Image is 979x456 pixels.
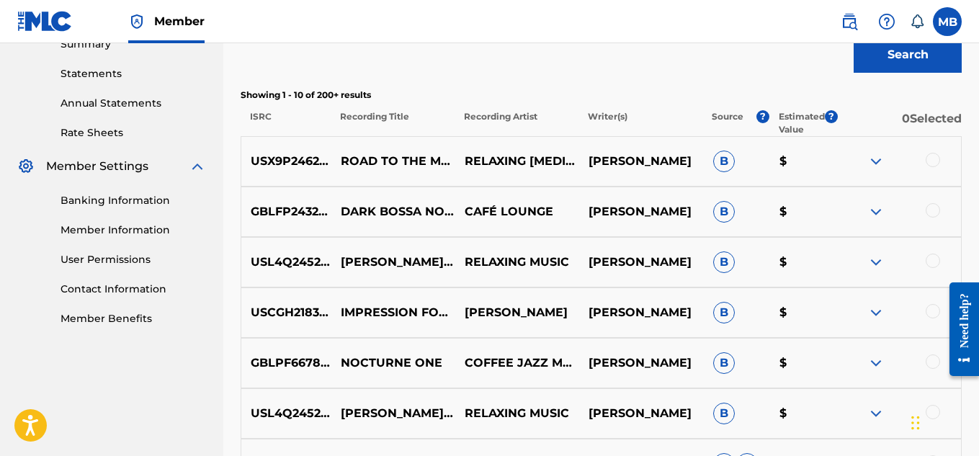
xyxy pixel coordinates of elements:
[779,110,825,136] p: Estimated Value
[46,158,148,175] span: Member Settings
[712,110,743,136] p: Source
[61,282,206,297] a: Contact Information
[331,354,455,372] p: NOCTURNE ONE
[770,203,837,220] p: $
[61,66,206,81] a: Statements
[835,7,864,36] a: Public Search
[933,7,962,36] div: User Menu
[867,153,885,170] img: expand
[61,311,206,326] a: Member Benefits
[241,354,331,372] p: GBLPF6678206
[61,193,206,208] a: Banking Information
[61,37,206,52] a: Summary
[838,110,962,136] p: 0 Selected
[241,153,331,170] p: USX9P2462902
[911,401,920,444] div: Przeciągnij
[455,304,579,321] p: [PERSON_NAME]
[154,13,205,30] span: Member
[330,110,454,136] p: Recording Title
[455,354,579,372] p: COFFEE JAZZ MELODY
[17,11,73,32] img: MLC Logo
[61,252,206,267] a: User Permissions
[867,254,885,271] img: expand
[331,254,455,271] p: [PERSON_NAME] AND [PERSON_NAME] MEETS [PERSON_NAME]
[128,13,146,30] img: Top Rightsholder
[579,203,703,220] p: [PERSON_NAME]
[455,153,579,170] p: RELAXING [MEDICAL_DATA]
[867,354,885,372] img: expand
[579,254,703,271] p: [PERSON_NAME]
[455,203,579,220] p: CAFÉ LOUNGE
[770,254,837,271] p: $
[713,403,735,424] span: B
[579,405,703,422] p: [PERSON_NAME]
[756,110,769,123] span: ?
[331,153,455,170] p: ROAD TO THE MOUNTAINS
[241,254,331,271] p: USL4Q2452558
[825,110,838,123] span: ?
[331,203,455,220] p: DARK BOSSA NOVA
[713,201,735,223] span: B
[455,405,579,422] p: RELAXING MUSIC
[61,125,206,140] a: Rate Sheets
[241,304,331,321] p: USCGH2183400
[578,110,702,136] p: Writer(s)
[331,405,455,422] p: [PERSON_NAME] MEETS [PERSON_NAME]
[455,110,578,136] p: Recording Artist
[770,153,837,170] p: $
[910,14,924,29] div: Notifications
[455,254,579,271] p: RELAXING MUSIC
[867,203,885,220] img: expand
[854,37,962,73] button: Search
[872,7,901,36] div: Help
[189,158,206,175] img: expand
[241,89,962,102] p: Showing 1 - 10 of 200+ results
[770,354,837,372] p: $
[713,251,735,273] span: B
[17,158,35,175] img: Member Settings
[878,13,895,30] img: help
[241,405,331,422] p: USL4Q2452286
[713,302,735,323] span: B
[579,354,703,372] p: [PERSON_NAME]
[907,387,979,456] iframe: Chat Widget
[331,304,455,321] p: IMPRESSION FOUR
[770,304,837,321] p: $
[579,304,703,321] p: [PERSON_NAME]
[907,387,979,456] div: Widżet czatu
[241,110,330,136] p: ISRC
[867,405,885,422] img: expand
[579,153,703,170] p: [PERSON_NAME]
[713,352,735,374] span: B
[241,203,331,220] p: GBLFP2432552
[867,304,885,321] img: expand
[61,223,206,238] a: Member Information
[61,96,206,111] a: Annual Statements
[770,405,837,422] p: $
[841,13,858,30] img: search
[713,151,735,172] span: B
[939,272,979,388] iframe: Resource Center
